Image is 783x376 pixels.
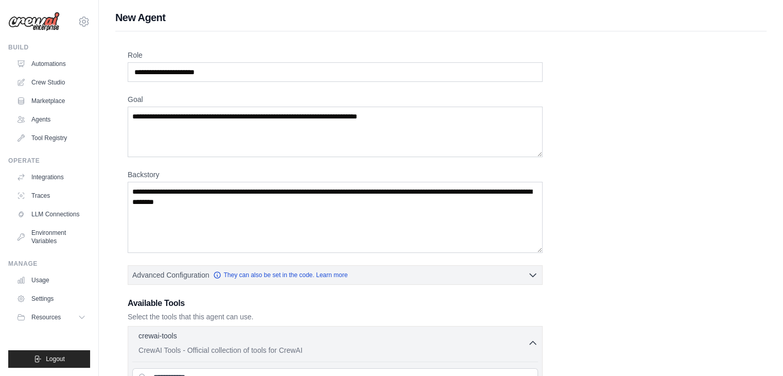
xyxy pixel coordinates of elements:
[12,74,90,91] a: Crew Studio
[12,225,90,249] a: Environment Variables
[12,272,90,288] a: Usage
[31,313,61,321] span: Resources
[12,111,90,128] a: Agents
[138,331,177,341] p: crewai-tools
[8,12,60,31] img: Logo
[8,43,90,52] div: Build
[12,206,90,223] a: LLM Connections
[12,130,90,146] a: Tool Registry
[8,157,90,165] div: Operate
[128,94,543,105] label: Goal
[213,271,347,279] a: They can also be set in the code. Learn more
[128,297,543,310] h3: Available Tools
[132,270,209,280] span: Advanced Configuration
[12,290,90,307] a: Settings
[128,50,543,60] label: Role
[12,169,90,185] a: Integrations
[115,10,767,25] h1: New Agent
[12,187,90,204] a: Traces
[8,260,90,268] div: Manage
[132,331,538,355] button: crewai-tools CrewAI Tools - Official collection of tools for CrewAI
[128,312,543,322] p: Select the tools that this agent can use.
[12,56,90,72] a: Automations
[12,93,90,109] a: Marketplace
[8,350,90,368] button: Logout
[138,345,528,355] p: CrewAI Tools - Official collection of tools for CrewAI
[46,355,65,363] span: Logout
[128,266,542,284] button: Advanced Configuration They can also be set in the code. Learn more
[128,169,543,180] label: Backstory
[12,309,90,326] button: Resources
